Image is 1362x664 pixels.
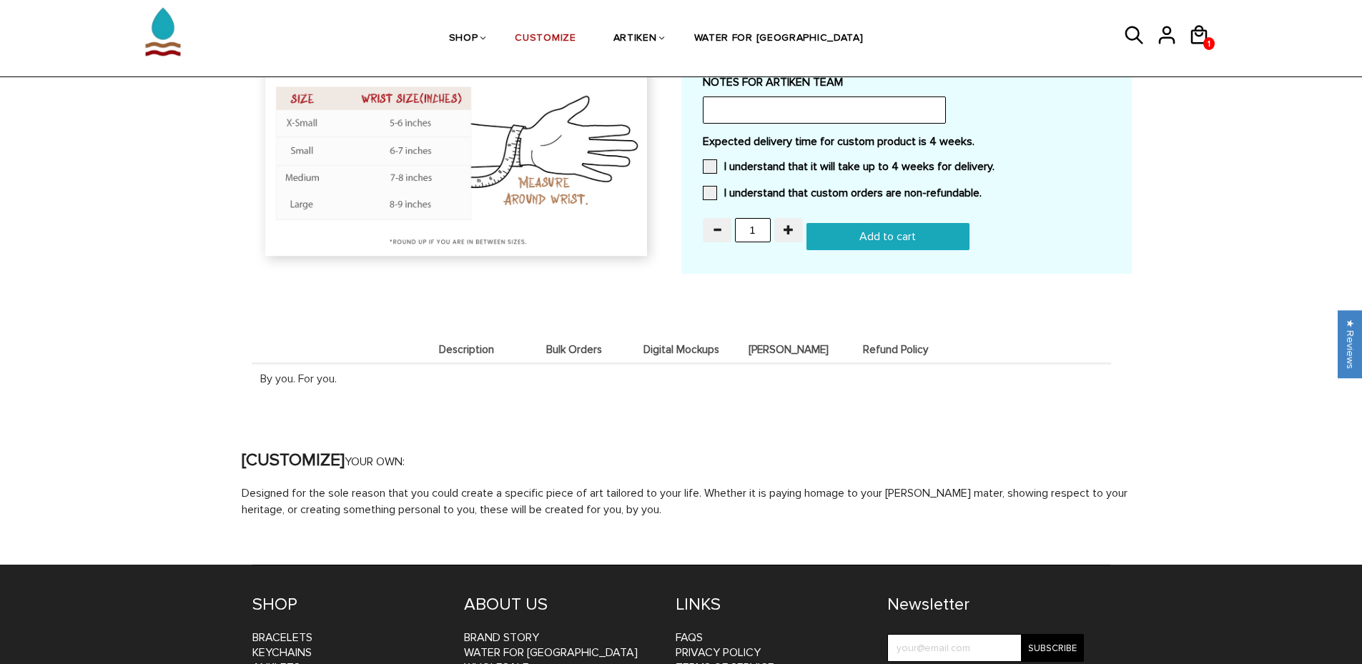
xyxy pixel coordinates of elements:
label: I understand that custom orders are non-refundable. [703,186,982,200]
div: Click to open Judge.me floating reviews tab [1338,310,1362,378]
input: Subscribe [1021,634,1084,662]
a: Keychains [252,645,312,660]
h4: LINKS [676,594,866,616]
label: I understand that it will take up to 4 weeks for delivery. [703,159,995,174]
h4: Newsletter [887,594,1084,616]
a: Privacy Policy [676,645,761,660]
span: Digital Mockups [631,344,731,356]
input: your@email.com [887,634,1084,662]
a: FAQs [676,630,703,645]
span: Refund Policy [846,344,946,356]
strong: [CUSTOMIZE] [242,450,345,470]
span: 1 [1203,35,1215,53]
img: size_chart_new.png [252,37,663,274]
p: Designed for the sole reason that you could create a specific piece of art tailored to your life.... [242,485,1135,518]
h4: SHOP [252,594,443,616]
a: 1 [1203,37,1215,50]
span: Description [417,344,517,356]
input: Add to cart [806,223,969,250]
a: Bracelets [252,630,312,645]
a: BRAND STORY [464,630,539,645]
div: By you. For you. [252,362,1111,393]
span: Bulk Orders [524,344,624,356]
span: [PERSON_NAME] [739,344,839,356]
h4: ABOUT US [464,594,654,616]
span: YOUR OWN: [345,455,405,469]
a: CUSTOMIZE [515,2,576,76]
a: SHOP [449,2,478,76]
label: Expected delivery time for custom product is 4 weeks. [703,134,1110,149]
a: WATER FOR [GEOGRAPHIC_DATA] [694,2,864,76]
a: ARTIKEN [613,2,657,76]
label: NOTES FOR ARTIKEN TEAM [703,75,1110,89]
a: WATER FOR [GEOGRAPHIC_DATA] [464,645,638,660]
